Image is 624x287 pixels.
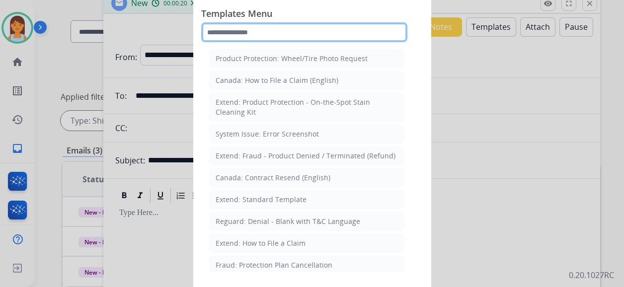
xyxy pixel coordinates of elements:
[216,216,360,226] div: Reguard: Denial - Blank with T&C Language
[216,75,338,85] div: Canada: How to File a Claim (English)
[216,173,330,183] div: Canada: Contract Resend (English)
[201,6,423,22] span: Templates Menu
[216,97,398,117] div: Extend: Product Protection - On-the-Spot Stain Cleaning Kit
[216,151,395,161] div: Extend: Fraud - Product Denied / Terminated (Refund)
[216,54,368,64] div: Product Protection: Wheel/Tire Photo Request
[216,195,307,205] div: Extend: Standard Template
[216,129,319,139] div: System Issue: Error Screenshot
[216,260,332,270] div: Fraud: Protection Plan Cancellation
[216,238,306,248] div: Extend: How to File a Claim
